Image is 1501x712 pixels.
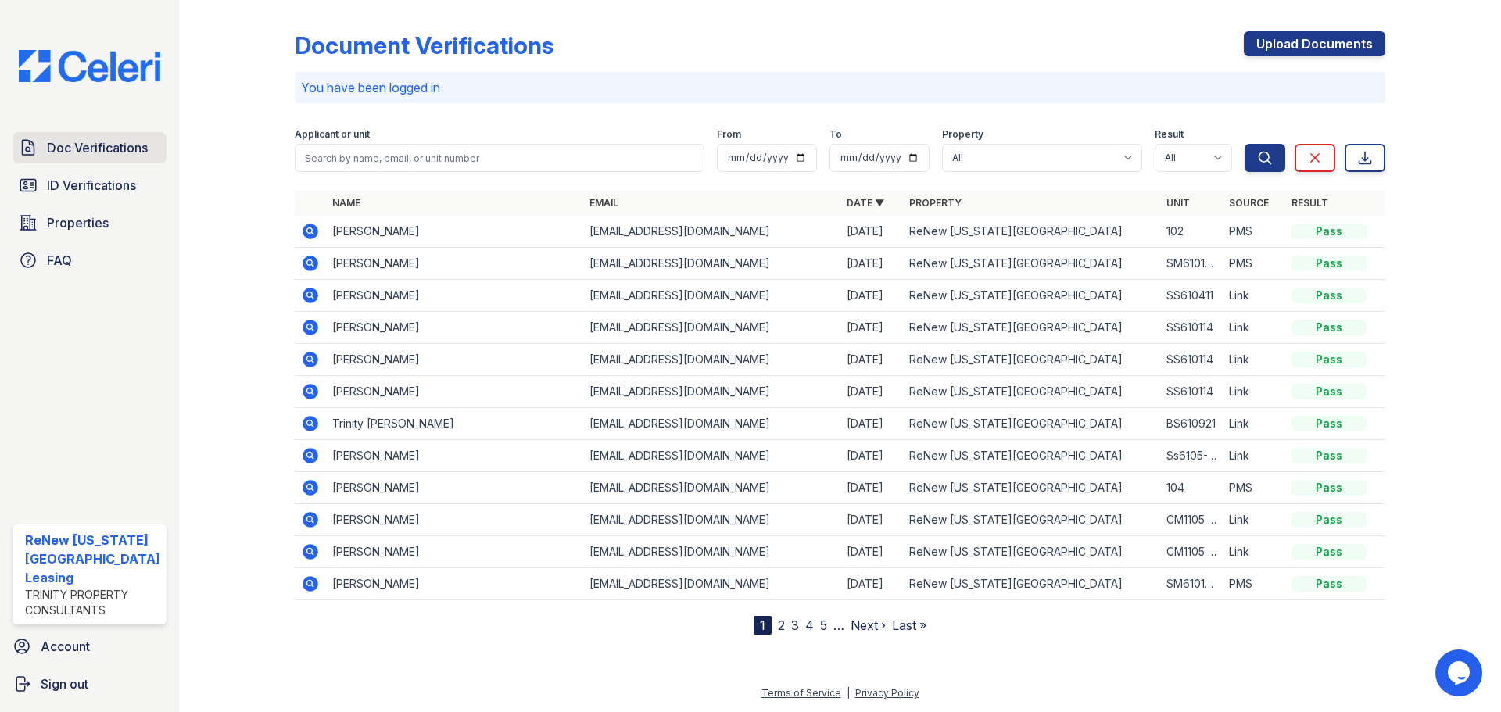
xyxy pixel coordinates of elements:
[326,408,583,440] td: Trinity [PERSON_NAME]
[903,248,1160,280] td: ReNew [US_STATE][GEOGRAPHIC_DATA]
[326,248,583,280] td: [PERSON_NAME]
[13,245,167,276] a: FAQ
[1291,576,1367,592] div: Pass
[583,472,840,504] td: [EMAIL_ADDRESS][DOMAIN_NAME]
[903,440,1160,472] td: ReNew [US_STATE][GEOGRAPHIC_DATA]
[25,531,160,587] div: ReNew [US_STATE][GEOGRAPHIC_DATA] Leasing
[847,687,850,699] div: |
[903,216,1160,248] td: ReNew [US_STATE][GEOGRAPHIC_DATA]
[1291,352,1367,367] div: Pass
[892,617,926,633] a: Last »
[840,536,903,568] td: [DATE]
[1229,197,1269,209] a: Source
[1291,384,1367,399] div: Pass
[1291,320,1367,335] div: Pass
[326,568,583,600] td: [PERSON_NAME]
[840,280,903,312] td: [DATE]
[583,568,840,600] td: [EMAIL_ADDRESS][DOMAIN_NAME]
[295,31,553,59] div: Document Verifications
[1291,256,1367,271] div: Pass
[1291,544,1367,560] div: Pass
[840,344,903,376] td: [DATE]
[1223,408,1285,440] td: Link
[1291,512,1367,528] div: Pass
[1160,312,1223,344] td: SS610114
[1291,480,1367,496] div: Pass
[791,617,799,633] a: 3
[1223,440,1285,472] td: Link
[903,312,1160,344] td: ReNew [US_STATE][GEOGRAPHIC_DATA]
[1160,472,1223,504] td: 104
[829,128,842,141] label: To
[47,176,136,195] span: ID Verifications
[326,376,583,408] td: [PERSON_NAME]
[583,344,840,376] td: [EMAIL_ADDRESS][DOMAIN_NAME]
[583,440,840,472] td: [EMAIL_ADDRESS][DOMAIN_NAME]
[41,637,90,656] span: Account
[840,472,903,504] td: [DATE]
[583,280,840,312] td: [EMAIL_ADDRESS][DOMAIN_NAME]
[326,472,583,504] td: [PERSON_NAME]
[1223,504,1285,536] td: Link
[1291,448,1367,463] div: Pass
[1223,216,1285,248] td: PMS
[833,616,844,635] span: …
[840,376,903,408] td: [DATE]
[583,536,840,568] td: [EMAIL_ADDRESS][DOMAIN_NAME]
[903,536,1160,568] td: ReNew [US_STATE][GEOGRAPHIC_DATA]
[583,376,840,408] td: [EMAIL_ADDRESS][DOMAIN_NAME]
[903,408,1160,440] td: ReNew [US_STATE][GEOGRAPHIC_DATA]
[25,587,160,618] div: Trinity Property Consultants
[1223,344,1285,376] td: Link
[1160,376,1223,408] td: SS610114
[942,128,983,141] label: Property
[851,617,886,633] a: Next ›
[583,408,840,440] td: [EMAIL_ADDRESS][DOMAIN_NAME]
[41,674,88,693] span: Sign out
[840,504,903,536] td: [DATE]
[1244,31,1385,56] a: Upload Documents
[1155,128,1184,141] label: Result
[13,170,167,201] a: ID Verifications
[847,197,884,209] a: Date ▼
[6,668,173,699] a: Sign out
[589,197,618,209] a: Email
[6,631,173,662] a: Account
[1223,536,1285,568] td: Link
[1291,416,1367,431] div: Pass
[717,128,741,141] label: From
[1160,440,1223,472] td: Ss6105-102
[1291,197,1328,209] a: Result
[1223,568,1285,600] td: PMS
[805,617,814,633] a: 4
[903,376,1160,408] td: ReNew [US_STATE][GEOGRAPHIC_DATA]
[1291,224,1367,239] div: Pass
[1223,376,1285,408] td: Link
[840,440,903,472] td: [DATE]
[1291,288,1367,303] div: Pass
[903,504,1160,536] td: ReNew [US_STATE][GEOGRAPHIC_DATA]
[840,248,903,280] td: [DATE]
[840,312,903,344] td: [DATE]
[855,687,919,699] a: Privacy Policy
[1223,312,1285,344] td: Link
[903,280,1160,312] td: ReNew [US_STATE][GEOGRAPHIC_DATA]
[840,408,903,440] td: [DATE]
[1160,536,1223,568] td: CM1105 apt202
[1160,408,1223,440] td: BS610921
[295,144,704,172] input: Search by name, email, or unit number
[583,312,840,344] td: [EMAIL_ADDRESS][DOMAIN_NAME]
[903,472,1160,504] td: ReNew [US_STATE][GEOGRAPHIC_DATA]
[332,197,360,209] a: Name
[903,568,1160,600] td: ReNew [US_STATE][GEOGRAPHIC_DATA]
[1223,248,1285,280] td: PMS
[1160,280,1223,312] td: SS610411
[1166,197,1190,209] a: Unit
[47,251,72,270] span: FAQ
[13,207,167,238] a: Properties
[754,616,772,635] div: 1
[1160,568,1223,600] td: SM610122
[326,312,583,344] td: [PERSON_NAME]
[1160,216,1223,248] td: 102
[326,440,583,472] td: [PERSON_NAME]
